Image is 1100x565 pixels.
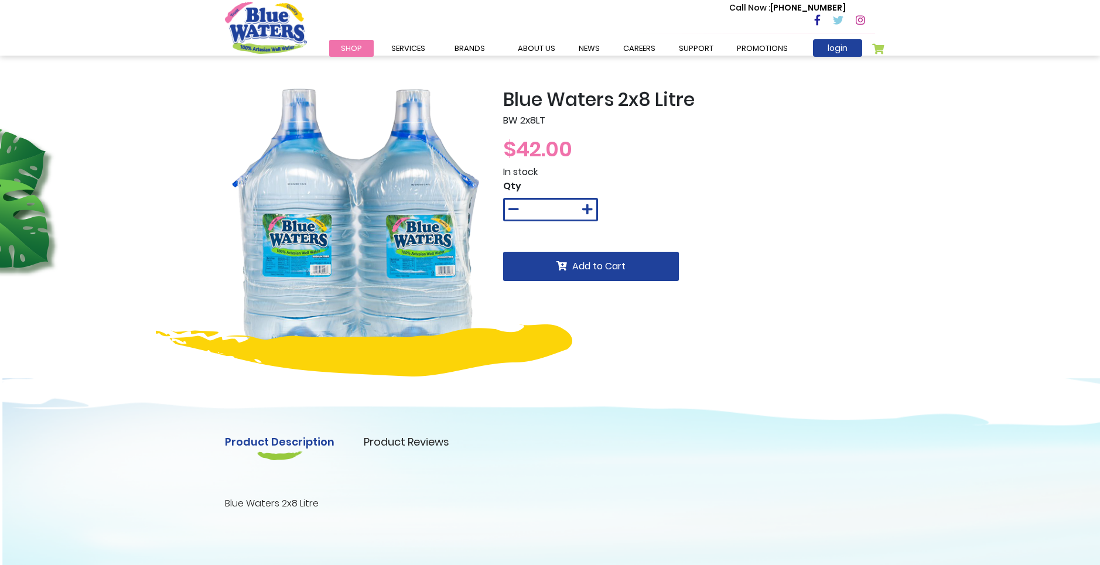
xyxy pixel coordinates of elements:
[729,2,770,13] span: Call Now :
[503,252,679,281] button: Add to Cart
[341,43,362,54] span: Shop
[572,259,626,273] span: Add to Cart
[503,134,572,164] span: $42.00
[667,40,725,57] a: support
[725,40,800,57] a: Promotions
[225,434,334,450] a: Product Description
[506,40,567,57] a: about us
[612,40,667,57] a: careers
[503,165,538,179] span: In stock
[225,496,875,511] p: Blue Waters 2x8 Litre
[503,88,875,111] h2: Blue Waters 2x8 Litre
[729,2,846,14] p: [PHONE_NUMBER]
[156,324,572,376] img: yellow-design.png
[567,40,612,57] a: News
[455,43,485,54] span: Brands
[391,43,425,54] span: Services
[813,39,862,57] a: login
[503,179,521,193] span: Qty
[364,434,449,450] a: Product Reviews
[503,114,875,128] p: BW 2x8LT
[225,2,307,53] a: store logo
[225,88,486,349] img: Blue_Waters_2x8_Litre_1_1.png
